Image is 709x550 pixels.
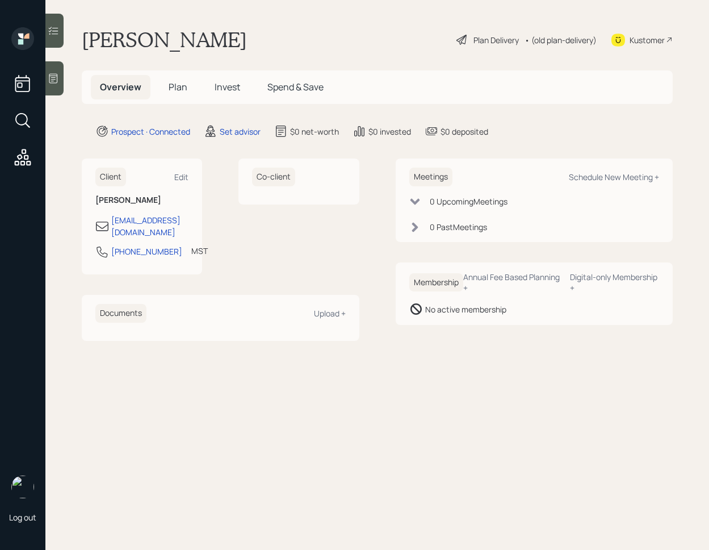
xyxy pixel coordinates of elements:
[220,126,261,137] div: Set advisor
[290,126,339,137] div: $0 net-worth
[100,81,141,93] span: Overview
[630,34,665,46] div: Kustomer
[95,195,188,205] h6: [PERSON_NAME]
[569,172,659,182] div: Schedule New Meeting +
[409,168,452,186] h6: Meetings
[95,168,126,186] h6: Client
[525,34,597,46] div: • (old plan-delivery)
[215,81,240,93] span: Invest
[368,126,411,137] div: $0 invested
[430,221,487,233] div: 0 Past Meeting s
[111,126,190,137] div: Prospect · Connected
[430,195,507,207] div: 0 Upcoming Meeting s
[11,476,34,498] img: retirable_logo.png
[169,81,187,93] span: Plan
[463,272,561,293] div: Annual Fee Based Planning +
[9,512,36,523] div: Log out
[111,214,188,238] div: [EMAIL_ADDRESS][DOMAIN_NAME]
[174,172,188,182] div: Edit
[82,27,247,52] h1: [PERSON_NAME]
[252,168,295,186] h6: Co-client
[409,273,463,292] h6: Membership
[425,303,506,315] div: No active membership
[473,34,519,46] div: Plan Delivery
[440,126,488,137] div: $0 deposited
[314,308,346,319] div: Upload +
[191,245,208,257] div: MST
[570,272,659,293] div: Digital-only Membership +
[111,245,182,257] div: [PHONE_NUMBER]
[267,81,324,93] span: Spend & Save
[95,304,146,323] h6: Documents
